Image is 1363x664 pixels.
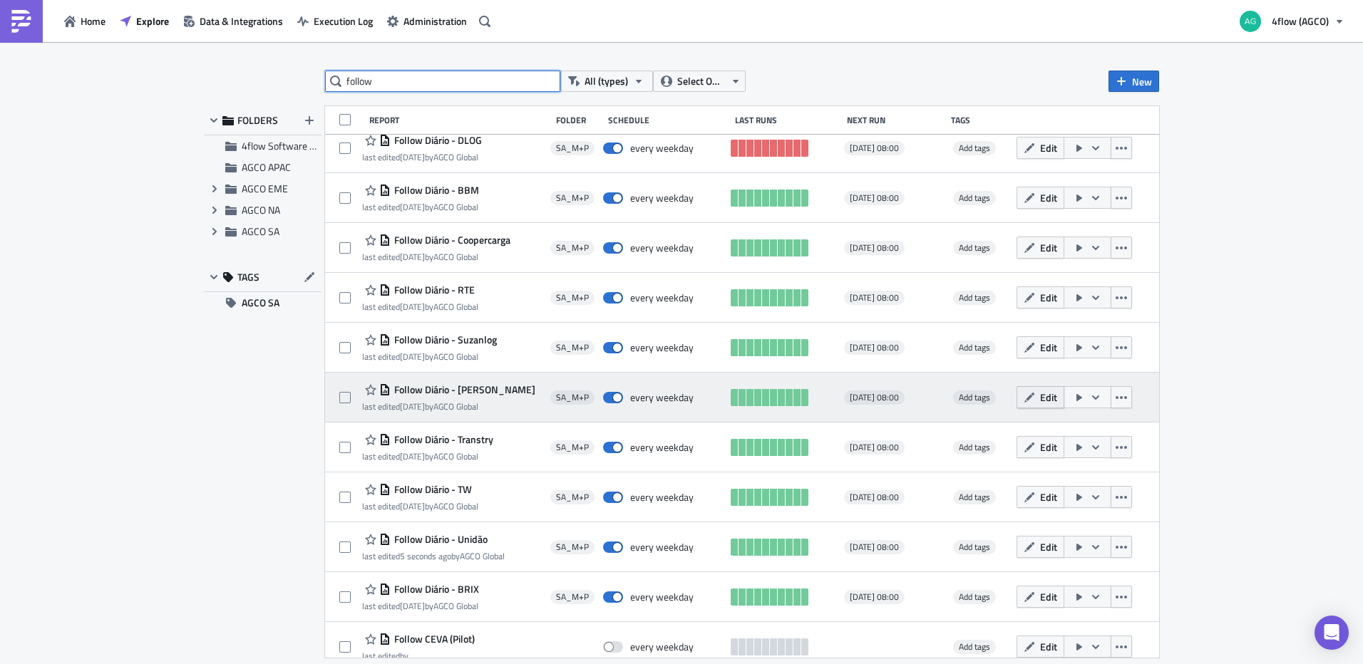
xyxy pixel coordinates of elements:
span: [DATE] 08:00 [850,142,899,154]
span: SA_M+P [556,192,589,204]
span: [DATE] 08:00 [850,292,899,304]
img: Avatar [1238,9,1262,33]
span: AGCO EME [242,181,288,196]
button: 4flow (AGCO) [1231,6,1352,37]
span: Add tags [959,440,990,454]
div: last edited by AGCO Global [362,401,535,412]
span: SA_M+P [556,492,589,503]
div: every weekday [630,541,694,554]
span: Edit [1040,489,1057,504]
time: 2025-05-30T20:04:02Z [400,350,425,363]
time: 2025-09-04T18:52:09Z [400,549,451,563]
div: last edited by [362,650,475,661]
time: 2025-05-30T20:03:46Z [400,300,425,313]
button: Edit [1017,187,1064,209]
span: SA_M+P [556,242,589,254]
span: SA_M+P [556,292,589,304]
span: Follow Diário - Coopercarga [391,234,510,247]
span: 4flow Software KAM [242,138,329,153]
span: Edit [1040,190,1057,205]
span: Edit [1040,639,1057,654]
div: last edited by AGCO Global [362,551,505,561]
span: Data & Integrations [200,14,283,28]
span: [DATE] 08:00 [850,192,899,204]
time: 2025-07-02T17:06:34Z [400,200,425,214]
div: Tags [951,115,1011,125]
span: Add tags [959,341,990,354]
div: last edited by AGCO Global [362,251,510,262]
div: last edited by AGCO Global [362,301,478,312]
a: Execution Log [290,10,380,32]
span: TAGS [237,271,259,284]
button: Edit [1017,286,1064,308]
span: Add tags [959,191,990,204]
span: Add tags [953,241,996,255]
div: every weekday [630,391,694,404]
button: Edit [1017,536,1064,558]
span: Edit [1040,390,1057,405]
img: PushMetrics [10,10,33,33]
span: 4flow (AGCO) [1272,14,1329,28]
span: Follow Diário - DLOG [391,134,482,147]
span: Explore [136,14,169,28]
time: 2025-05-30T20:04:55Z [400,499,425,513]
div: last edited by AGCO Global [362,152,482,162]
span: Follow Diário - RTE [391,284,475,296]
span: Edit [1040,140,1057,155]
span: Edit [1040,440,1057,455]
div: Next Run [847,115,945,125]
button: Edit [1017,486,1064,508]
a: Home [57,10,113,32]
div: every weekday [630,242,694,254]
button: New [1109,71,1159,92]
span: Add tags [959,640,990,653]
span: Follow CEVA (Pilot) [391,633,475,645]
div: last edited by AGCO Global [362,451,493,462]
span: Add tags [953,490,996,504]
div: last edited by AGCO Global [362,202,479,212]
span: [DATE] 08:00 [850,242,899,254]
span: Add tags [953,341,996,355]
time: 2025-05-30T20:04:40Z [400,450,425,463]
span: SA_M+P [556,591,589,603]
a: Data & Integrations [176,10,290,32]
span: Follow Diário - TW [391,483,472,496]
div: every weekday [630,142,694,155]
span: SA_M+P [556,142,589,154]
span: Execution Log [314,14,373,28]
span: Add tags [959,141,990,155]
button: Edit [1017,586,1064,608]
div: last edited by AGCO Global [362,351,497,362]
div: every weekday [630,441,694,454]
div: every weekday [630,341,694,354]
span: Select Owner [677,73,725,89]
span: SA_M+P [556,442,589,453]
span: AGCO SA [242,224,279,239]
button: Administration [380,10,474,32]
div: Open Intercom Messenger [1315,616,1349,650]
span: Add tags [953,141,996,155]
button: Edit [1017,137,1064,159]
span: FOLDERS [237,114,278,127]
button: All (types) [560,71,653,92]
span: Add tags [959,291,990,304]
div: every weekday [630,640,694,653]
button: Edit [1017,636,1064,658]
button: Edit [1017,386,1064,408]
span: [DATE] 08:00 [850,492,899,503]
input: Search Reports [325,71,560,92]
span: New [1132,74,1152,89]
button: Explore [113,10,176,32]
span: Edit [1040,290,1057,305]
span: AGCO APAC [242,160,291,175]
span: Add tags [959,241,990,254]
div: Schedule [608,115,728,125]
span: [DATE] 08:00 [850,392,899,403]
button: Edit [1017,237,1064,259]
span: Home [81,14,106,28]
span: Edit [1040,340,1057,355]
button: AGCO SA [204,292,322,313]
span: Add tags [953,540,996,554]
span: Add tags [953,440,996,455]
time: 2025-06-30T17:04:46Z [400,150,425,164]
